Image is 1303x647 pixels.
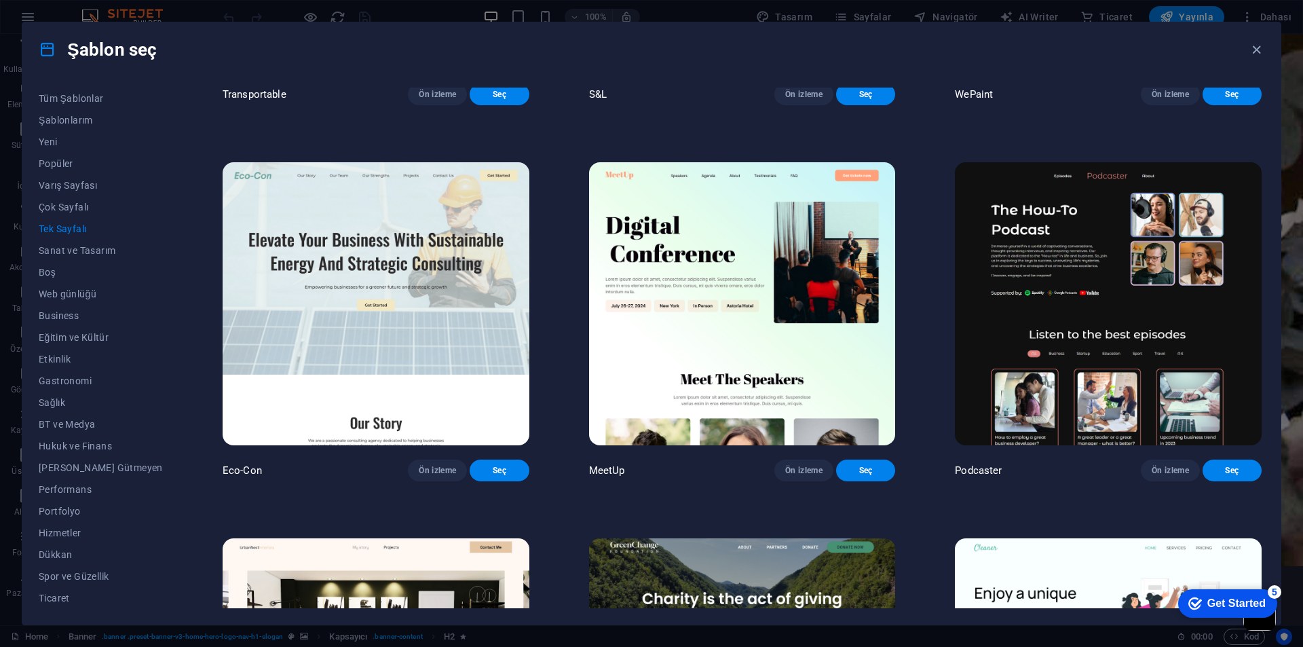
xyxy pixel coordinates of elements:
[774,84,833,105] button: Ön izleme
[39,375,163,386] span: Gastronomi
[39,419,163,430] span: BT ve Medya
[836,84,895,105] button: Seç
[39,441,163,451] span: Hukuk ve Finans
[39,392,163,413] button: Sağlık
[39,245,163,256] span: Sanat ve Tasarım
[1152,89,1189,100] span: Ön izleme
[39,571,163,582] span: Spor ve Güzellik
[39,397,163,408] span: Sağlık
[39,587,163,609] button: Ticaret
[39,261,163,283] button: Boş
[1141,84,1200,105] button: Ön izleme
[39,479,163,500] button: Performans
[39,484,163,495] span: Performans
[470,84,529,105] button: Seç
[39,435,163,457] button: Hukuk ve Finans
[39,370,163,392] button: Gastronomi
[39,413,163,435] button: BT ve Medya
[39,196,163,218] button: Çok Sayfalı
[419,89,456,100] span: Ön izleme
[39,158,163,169] span: Popüler
[39,240,163,261] button: Sanat ve Tasarım
[1213,465,1251,476] span: Seç
[39,180,163,191] span: Varış Sayfası
[408,84,467,105] button: Ön izleme
[785,89,823,100] span: Ön izleme
[39,267,163,278] span: Boş
[39,305,163,327] button: Business
[39,462,163,473] span: [PERSON_NAME] Gütmeyen
[39,131,163,153] button: Yeni
[39,549,163,560] span: Dükkan
[955,162,1262,445] img: Podcaster
[39,283,163,305] button: Web günlüğü
[589,88,607,101] p: S&L
[1152,465,1189,476] span: Ön izleme
[39,506,163,517] span: Portfolyo
[955,464,1002,477] p: Podcaster
[39,354,163,365] span: Etkinlik
[39,593,163,604] span: Ticaret
[39,109,163,131] button: Şablonlarım
[39,88,163,109] button: Tüm Şablonlar
[419,465,456,476] span: Ön izleme
[39,202,163,212] span: Çok Sayfalı
[847,465,884,476] span: Seç
[39,348,163,370] button: Etkinlik
[39,115,163,126] span: Şablonlarım
[100,3,114,16] div: 5
[408,460,467,481] button: Ön izleme
[39,327,163,348] button: Eğitim ve Kültür
[39,332,163,343] span: Eğitim ve Kültür
[39,522,163,544] button: Hizmetler
[589,464,625,477] p: MeetUp
[39,93,163,104] span: Tüm Şablonlar
[39,136,163,147] span: Yeni
[223,162,529,445] img: Eco-Con
[1213,89,1251,100] span: Seç
[1141,460,1200,481] button: Ön izleme
[39,153,163,174] button: Popüler
[40,15,98,27] div: Get Started
[39,457,163,479] button: [PERSON_NAME] Gütmeyen
[39,566,163,587] button: Spor ve Güzellik
[39,528,163,538] span: Hizmetler
[589,162,896,445] img: MeetUp
[39,500,163,522] button: Portfolyo
[39,544,163,566] button: Dükkan
[223,464,262,477] p: Eco-Con
[39,174,163,196] button: Varış Sayfası
[39,223,163,234] span: Tek Sayfalı
[836,460,895,481] button: Seç
[11,7,110,35] div: Get Started 5 items remaining, 0% complete
[39,289,163,299] span: Web günlüğü
[847,89,884,100] span: Seç
[39,39,157,60] h4: Şablon seç
[470,460,529,481] button: Seç
[39,310,163,321] span: Business
[955,88,993,101] p: WePaint
[774,460,833,481] button: Ön izleme
[480,89,518,100] span: Seç
[1203,84,1262,105] button: Seç
[480,465,518,476] span: Seç
[785,465,823,476] span: Ön izleme
[223,88,286,101] p: Transportable
[1203,460,1262,481] button: Seç
[39,218,163,240] button: Tek Sayfalı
